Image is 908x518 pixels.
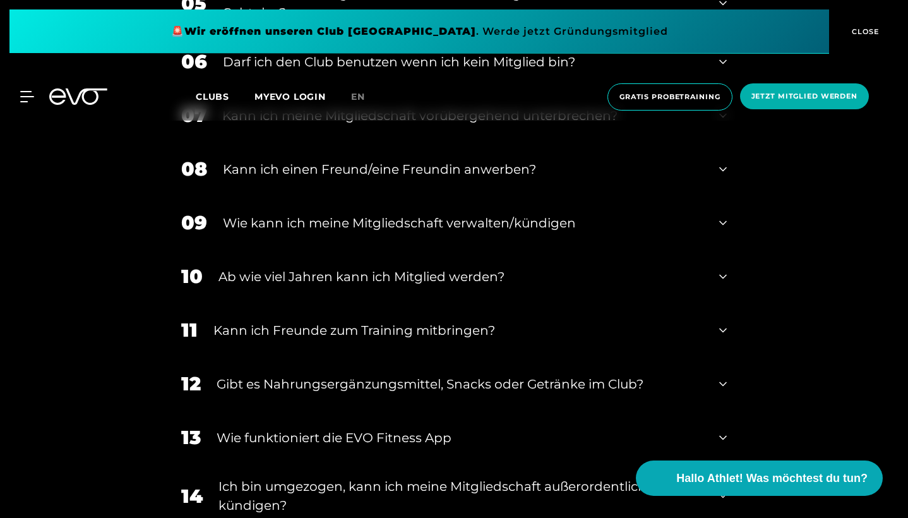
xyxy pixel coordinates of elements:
[223,160,703,179] div: Kann ich einen Freund/eine Freundin anwerben?
[181,482,203,510] div: 14
[181,262,203,291] div: 10
[223,214,703,232] div: Wie kann ich meine Mitgliedschaft verwalten/kündigen
[736,83,873,111] a: Jetzt Mitglied werden
[849,26,880,37] span: CLOSE
[217,375,703,394] div: Gibt es Nahrungsergänzungsmittel, Snacks oder Getränke im Club?
[217,428,703,447] div: Wie funktioniert die EVO Fitness App
[196,91,229,102] span: Clubs
[604,83,736,111] a: Gratis Probetraining
[181,423,201,452] div: 13
[351,91,365,102] span: en
[751,91,857,102] span: Jetzt Mitglied werden
[636,461,883,496] button: Hallo Athlet! Was möchtest du tun?
[254,91,326,102] a: MYEVO LOGIN
[619,92,720,102] span: Gratis Probetraining
[181,155,207,183] div: 08
[218,267,703,286] div: Ab wie viel Jahren kann ich Mitglied werden?
[351,90,380,104] a: en
[181,370,201,398] div: 12
[213,321,703,340] div: Kann ich Freunde zum Training mitbringen?
[196,90,254,102] a: Clubs
[181,208,207,237] div: 09
[829,9,899,54] button: CLOSE
[181,316,198,344] div: 11
[218,477,703,515] div: Ich bin umgezogen, kann ich meine Mitgliedschaft außerordentlich kündigen?
[676,470,868,487] span: Hallo Athlet! Was möchtest du tun?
